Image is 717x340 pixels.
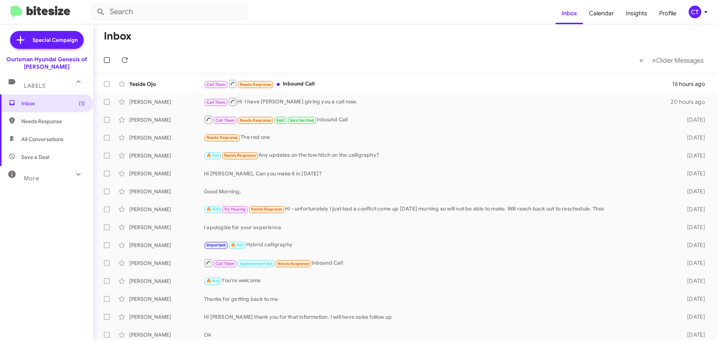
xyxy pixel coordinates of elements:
div: The red one [204,133,675,142]
div: CT [689,6,701,18]
span: Needs Response [21,118,85,125]
div: Yeside Ojo [129,80,204,88]
span: Needs Response [251,207,283,212]
span: Sold Verified [290,118,314,123]
span: Important [207,243,226,247]
div: Hi I have [PERSON_NAME] giving you a call now. [204,97,671,106]
div: [DATE] [675,116,711,124]
div: [DATE] [675,295,711,303]
div: [DATE] [675,188,711,195]
span: « [639,56,643,65]
span: Needs Response [207,135,238,140]
div: Good Morning, [204,188,675,195]
span: Call Them [215,261,235,266]
span: More [24,175,39,182]
a: Calendar [583,3,620,24]
button: Next [648,53,708,68]
span: Special Campaign [32,36,78,44]
div: [PERSON_NAME] [129,313,204,321]
div: Inbound Call [204,258,675,268]
span: 🔥 Hot [207,207,219,212]
div: You're welcome [204,277,675,285]
a: Profile [653,3,682,24]
span: Older Messages [656,56,704,65]
a: Inbox [556,3,583,24]
span: » [652,56,656,65]
div: Inbound Call [204,115,675,124]
span: Try Pausing [224,207,246,212]
div: [PERSON_NAME] [129,116,204,124]
span: Inbox [21,100,85,107]
input: Search [90,3,247,21]
span: Needs Response [224,153,256,158]
div: Hi [PERSON_NAME] thank you for that information. I will have sales follow up [204,313,675,321]
button: CT [682,6,709,18]
div: Hybrid calligraphy [204,241,675,249]
div: [DATE] [675,277,711,285]
div: [DATE] [675,134,711,141]
div: [PERSON_NAME] [129,98,204,106]
div: [DATE] [675,152,711,159]
span: All Conversations [21,135,63,143]
span: (1) [79,100,85,107]
div: Any updates on the tow hitch on the calligraphy? [204,151,675,160]
div: Hi - unfortunately I just had a conflict come up [DATE] morning so will not be able to make. Will... [204,205,675,213]
div: [DATE] [675,331,711,339]
span: Labels [24,82,46,89]
div: Ok [204,331,675,339]
span: Appointment Set [240,261,273,266]
div: I apologize for your experience [204,224,675,231]
div: [PERSON_NAME] [129,152,204,159]
div: [DATE] [675,170,711,177]
div: [PERSON_NAME] [129,277,204,285]
button: Previous [635,53,648,68]
a: Insights [620,3,653,24]
div: [PERSON_NAME] [129,331,204,339]
div: [DATE] [675,241,711,249]
span: Sold [276,118,285,123]
span: Call Them [215,118,235,123]
div: [PERSON_NAME] [129,224,204,231]
span: Needs Response [240,82,271,87]
div: [PERSON_NAME] [129,206,204,213]
div: [PERSON_NAME] [129,259,204,267]
div: [DATE] [675,259,711,267]
div: 20 hours ago [671,98,711,106]
div: [PERSON_NAME] [129,188,204,195]
a: Special Campaign [10,31,84,49]
div: [PERSON_NAME] [129,170,204,177]
div: [PERSON_NAME] [129,241,204,249]
span: Needs Response [277,261,309,266]
div: [DATE] [675,313,711,321]
div: 16 hours ago [672,80,711,88]
span: Call Them [207,82,226,87]
span: 🔥 Hot [207,278,219,283]
div: [DATE] [675,206,711,213]
span: 🔥 Hot [207,153,219,158]
div: [PERSON_NAME] [129,295,204,303]
span: Needs Response [240,118,271,123]
div: [PERSON_NAME] [129,134,204,141]
h1: Inbox [104,30,131,42]
nav: Page navigation example [635,53,708,68]
span: Call Them [207,100,226,105]
span: 🔥 Hot [231,243,243,247]
div: [DATE] [675,224,711,231]
div: Hi [PERSON_NAME], Can you make it in [DATE]? [204,170,675,177]
div: Inbound Call [204,79,672,88]
div: Thanks for getting back to me [204,295,675,303]
span: Save a Deal [21,153,49,161]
